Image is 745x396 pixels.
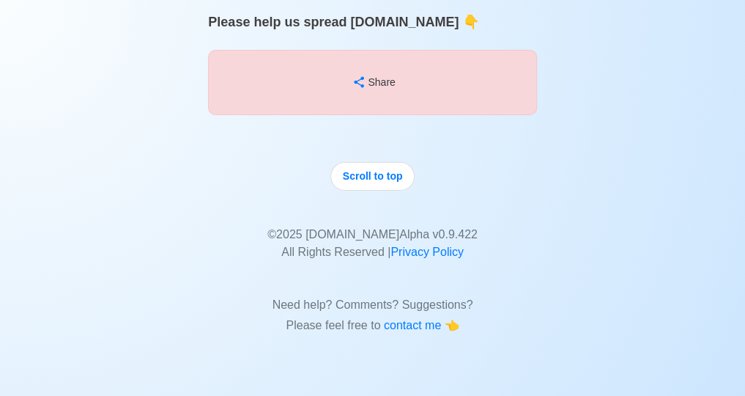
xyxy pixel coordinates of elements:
[445,319,459,331] span: point
[208,12,537,38] p: Please help us spread [DOMAIN_NAME]
[219,208,526,261] p: © 2025 [DOMAIN_NAME] Alpha v 0.9.422 All Rights Reserved |
[219,279,526,314] p: Need help? Comments? Suggestions?
[337,68,407,97] button: Share
[330,162,415,191] button: Scroll to top
[462,15,478,29] span: point
[219,317,526,334] p: Please feel free to
[384,319,445,331] span: contact me
[390,246,464,258] a: Privacy Policy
